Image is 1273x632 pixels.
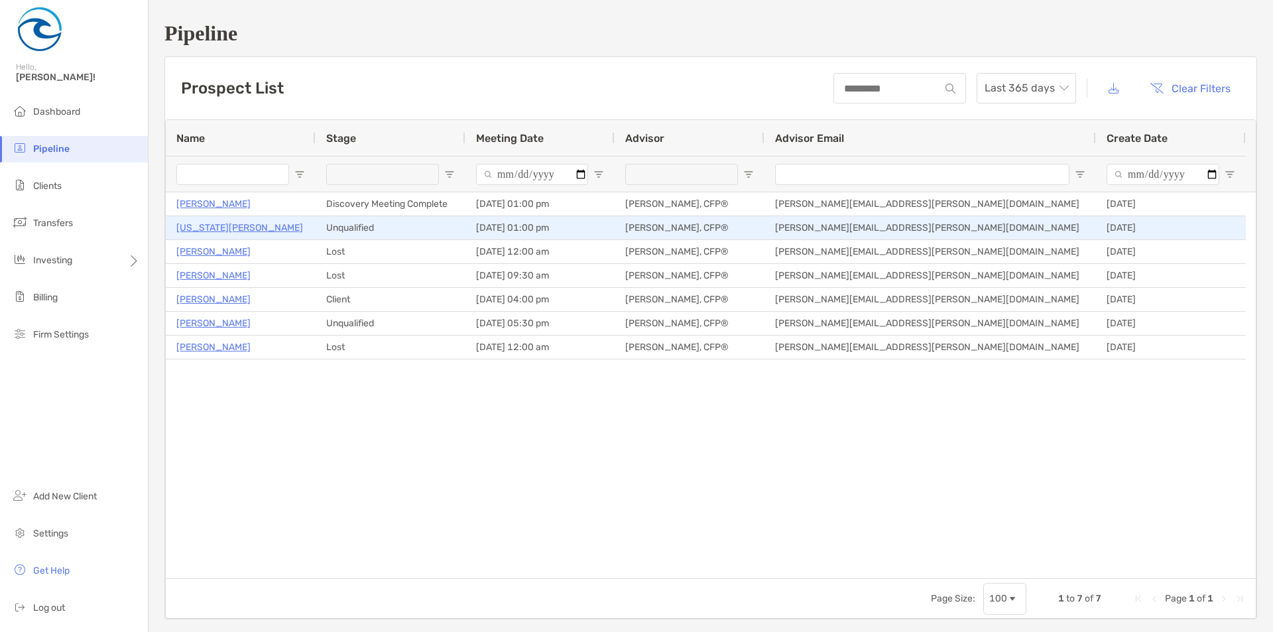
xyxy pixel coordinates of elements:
button: Open Filter Menu [593,169,604,180]
span: Investing [33,255,72,266]
span: Firm Settings [33,329,89,340]
div: [DATE] [1096,288,1246,311]
div: Client [316,288,465,311]
span: Name [176,132,205,145]
button: Open Filter Menu [444,169,455,180]
div: [PERSON_NAME][EMAIL_ADDRESS][PERSON_NAME][DOMAIN_NAME] [764,192,1096,216]
div: [DATE] 12:00 am [465,336,615,359]
a: [PERSON_NAME] [176,315,251,332]
span: Page [1165,593,1187,604]
div: Next Page [1219,594,1229,604]
img: get-help icon [12,562,28,578]
a: [PERSON_NAME] [176,267,251,284]
div: Last Page [1235,594,1245,604]
div: 100 [989,593,1007,604]
span: Billing [33,292,58,303]
span: Clients [33,180,62,192]
h1: Pipeline [164,21,1257,46]
span: Last 365 days [985,74,1068,103]
img: firm-settings icon [12,326,28,342]
div: [PERSON_NAME][EMAIL_ADDRESS][PERSON_NAME][DOMAIN_NAME] [764,264,1096,287]
p: [PERSON_NAME] [176,196,251,212]
span: Advisor Email [775,132,844,145]
span: Pipeline [33,143,70,155]
div: Discovery Meeting Complete [316,192,465,216]
div: [DATE] [1096,240,1246,263]
div: [DATE] 01:00 pm [465,216,615,239]
div: Lost [316,264,465,287]
div: [DATE] 09:30 am [465,264,615,287]
img: Zoe Logo [16,5,64,53]
span: 1 [1207,593,1213,604]
span: [PERSON_NAME]! [16,72,140,83]
div: [PERSON_NAME], CFP® [615,288,764,311]
img: add_new_client icon [12,487,28,503]
button: Open Filter Menu [1225,169,1235,180]
h3: Prospect List [181,79,284,97]
span: of [1197,593,1205,604]
a: [PERSON_NAME] [176,339,251,355]
div: Page Size [983,583,1026,615]
span: of [1085,593,1093,604]
button: Open Filter Menu [743,169,754,180]
div: Previous Page [1149,594,1160,604]
img: transfers icon [12,214,28,230]
div: Unqualified [316,216,465,239]
div: [PERSON_NAME][EMAIL_ADDRESS][PERSON_NAME][DOMAIN_NAME] [764,336,1096,359]
span: to [1066,593,1075,604]
div: [PERSON_NAME], CFP® [615,264,764,287]
div: [PERSON_NAME][EMAIL_ADDRESS][PERSON_NAME][DOMAIN_NAME] [764,240,1096,263]
img: settings icon [12,525,28,540]
div: [DATE] 05:30 pm [465,312,615,335]
img: logout icon [12,599,28,615]
input: Create Date Filter Input [1107,164,1219,185]
a: [PERSON_NAME] [176,291,251,308]
span: Log out [33,602,65,613]
span: 1 [1189,593,1195,604]
div: [DATE] [1096,192,1246,216]
span: Get Help [33,565,70,576]
div: [DATE] [1096,312,1246,335]
button: Clear Filters [1140,74,1241,103]
input: Meeting Date Filter Input [476,164,588,185]
span: 1 [1058,593,1064,604]
div: First Page [1133,594,1144,604]
div: [PERSON_NAME], CFP® [615,312,764,335]
div: [DATE] 12:00 am [465,240,615,263]
div: Unqualified [316,312,465,335]
div: [DATE] [1096,336,1246,359]
div: [PERSON_NAME][EMAIL_ADDRESS][PERSON_NAME][DOMAIN_NAME] [764,288,1096,311]
span: Meeting Date [476,132,544,145]
div: Lost [316,336,465,359]
button: Open Filter Menu [294,169,305,180]
span: Add New Client [33,491,97,502]
span: Settings [33,528,68,539]
div: [DATE] 01:00 pm [465,192,615,216]
button: Open Filter Menu [1075,169,1085,180]
span: Stage [326,132,356,145]
span: 7 [1095,593,1101,604]
div: [PERSON_NAME][EMAIL_ADDRESS][PERSON_NAME][DOMAIN_NAME] [764,312,1096,335]
div: Page Size: [931,593,975,604]
p: [US_STATE][PERSON_NAME] [176,220,303,236]
img: investing icon [12,251,28,267]
div: [DATE] [1096,216,1246,239]
div: [PERSON_NAME], CFP® [615,192,764,216]
input: Advisor Email Filter Input [775,164,1069,185]
span: Transfers [33,218,73,229]
a: [PERSON_NAME] [176,243,251,260]
div: [DATE] 04:00 pm [465,288,615,311]
div: [PERSON_NAME], CFP® [615,216,764,239]
span: Advisor [625,132,664,145]
img: input icon [945,84,955,94]
div: [PERSON_NAME], CFP® [615,240,764,263]
span: Dashboard [33,106,80,117]
div: [PERSON_NAME], CFP® [615,336,764,359]
div: [DATE] [1096,264,1246,287]
span: 7 [1077,593,1083,604]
